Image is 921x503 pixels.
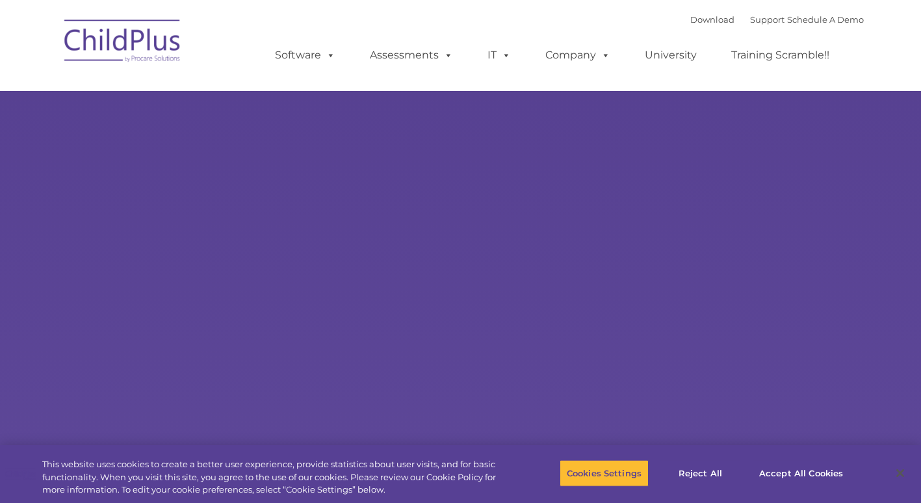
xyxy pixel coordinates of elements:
[787,14,864,25] a: Schedule A Demo
[718,42,842,68] a: Training Scramble!!
[357,42,466,68] a: Assessments
[632,42,710,68] a: University
[58,10,188,75] img: ChildPlus by Procare Solutions
[750,14,785,25] a: Support
[42,458,506,497] div: This website uses cookies to create a better user experience, provide statistics about user visit...
[474,42,524,68] a: IT
[532,42,623,68] a: Company
[752,459,850,487] button: Accept All Cookies
[690,14,734,25] a: Download
[690,14,864,25] font: |
[660,459,741,487] button: Reject All
[262,42,348,68] a: Software
[886,459,915,487] button: Close
[560,459,649,487] button: Cookies Settings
